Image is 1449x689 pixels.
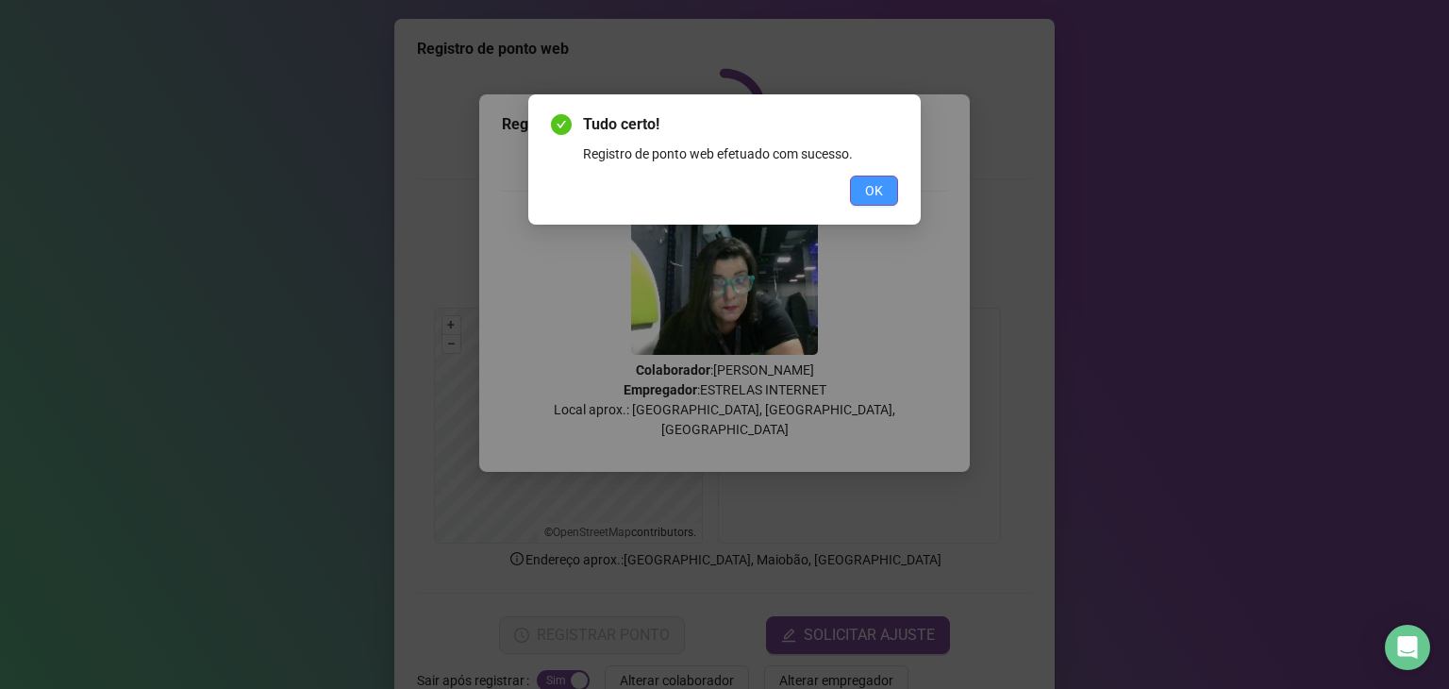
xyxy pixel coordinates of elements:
button: OK [850,176,898,206]
span: Tudo certo! [583,113,898,136]
span: OK [865,180,883,201]
div: Registro de ponto web efetuado com sucesso. [583,143,898,164]
span: check-circle [551,114,572,135]
div: Open Intercom Messenger [1385,625,1430,670]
